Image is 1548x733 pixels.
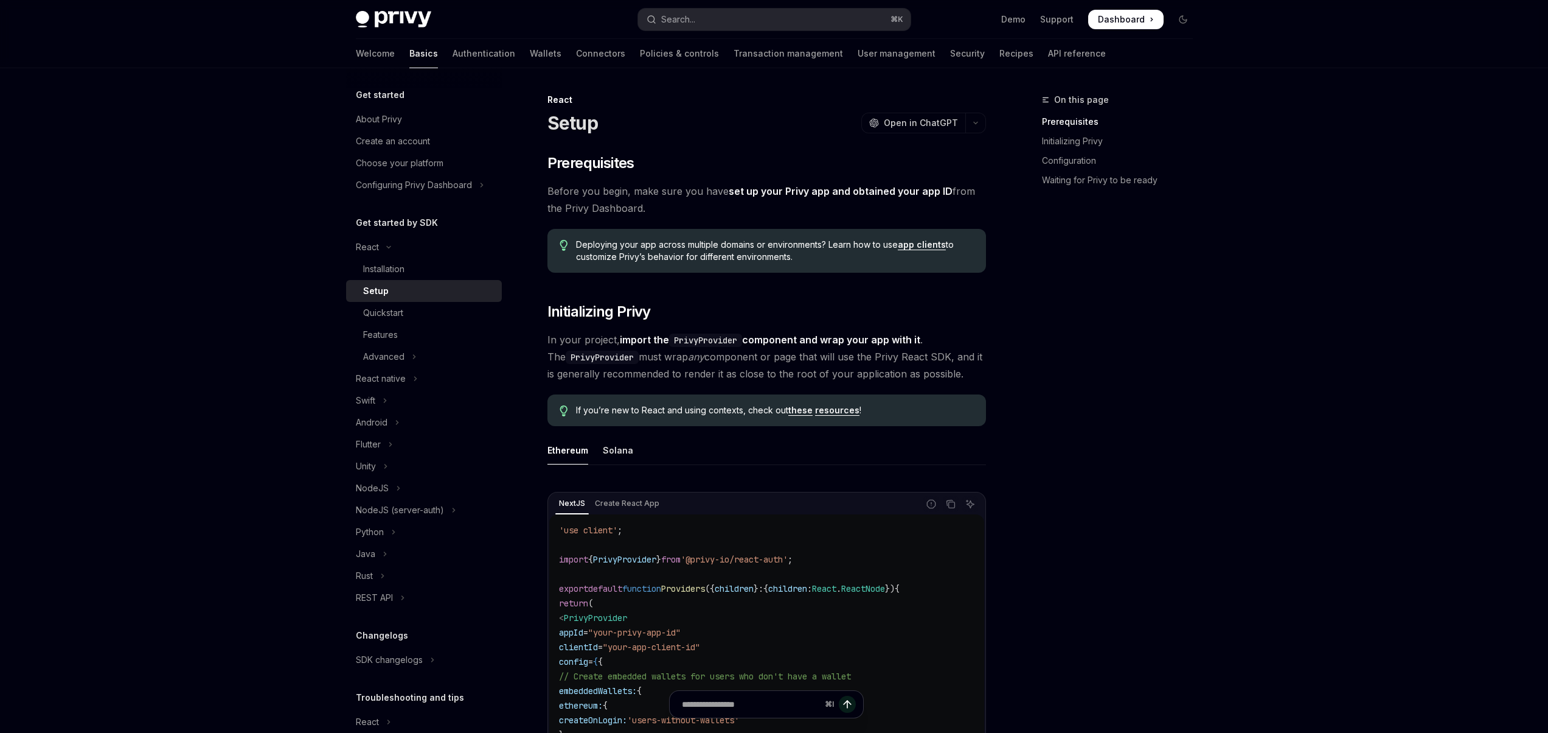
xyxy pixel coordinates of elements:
[356,547,375,561] div: Java
[729,185,953,198] a: set up your Privy app and obtained your app ID
[688,351,704,363] em: any
[547,153,634,173] span: Prerequisites
[1040,13,1074,26] a: Support
[356,88,404,102] h5: Get started
[620,334,920,346] strong: import the component and wrap your app with it
[576,404,973,416] span: If you’re new to React and using contexts, check out !
[1098,13,1145,26] span: Dashboard
[588,627,681,638] span: "your-privy-app-id"
[603,436,633,465] div: Solana
[661,554,681,565] span: from
[555,496,589,511] div: NextJS
[346,499,502,521] button: Toggle NodeJS (server-auth) section
[1048,39,1106,68] a: API reference
[560,240,568,251] svg: Tip
[617,525,622,536] span: ;
[547,94,986,106] div: React
[547,436,588,465] div: Ethereum
[640,39,719,68] a: Policies & controls
[356,216,438,230] h5: Get started by SDK
[1173,10,1193,29] button: Toggle dark mode
[346,280,502,302] a: Setup
[409,39,438,68] a: Basics
[559,671,851,682] span: // Create embedded wallets for users who don't have a wallet
[547,183,986,217] span: Before you begin, make sure you have from the Privy Dashboard.
[363,262,404,276] div: Installation
[356,134,430,149] div: Create an account
[356,481,389,496] div: NodeJS
[356,503,444,517] div: NodeJS (server-auth)
[346,477,502,499] button: Toggle NodeJS section
[754,583,758,594] span: }
[346,302,502,324] a: Quickstart
[591,496,663,511] div: Create React App
[638,9,911,30] button: Open search
[356,112,402,127] div: About Privy
[346,412,502,433] button: Toggle Android section
[356,591,393,605] div: REST API
[758,583,763,594] span: :
[576,239,973,263] span: Deploying your app across multiple domains or environments? Learn how to use to customize Privy’s...
[588,554,593,565] span: {
[836,583,841,594] span: .
[346,346,502,368] button: Toggle Advanced section
[346,649,502,671] button: Toggle SDK changelogs section
[559,686,637,696] span: embeddedWallets:
[346,108,502,130] a: About Privy
[768,583,807,594] span: children
[566,351,639,364] code: PrivyProvider
[588,598,593,609] span: (
[559,656,588,667] span: config
[734,39,843,68] a: Transaction management
[559,642,598,653] span: clientId
[356,415,387,430] div: Android
[346,130,502,152] a: Create an account
[656,554,661,565] span: }
[547,331,986,382] span: In your project, . The must wrap component or page that will use the Privy React SDK, and it is g...
[530,39,561,68] a: Wallets
[962,496,978,512] button: Ask AI
[705,583,715,594] span: ({
[346,565,502,587] button: Toggle Rust section
[715,583,754,594] span: children
[943,496,959,512] button: Copy the contents from the code block
[839,696,856,713] button: Send message
[356,240,379,254] div: React
[898,239,946,250] a: app clients
[841,583,885,594] span: ReactNode
[559,554,588,565] span: import
[346,258,502,280] a: Installation
[1001,13,1026,26] a: Demo
[356,156,443,170] div: Choose your platform
[669,334,742,347] code: PrivyProvider
[884,117,958,129] span: Open in ChatGPT
[895,583,900,594] span: {
[788,405,813,416] a: these
[346,433,502,455] button: Toggle Flutter section
[346,543,502,565] button: Toggle Java section
[923,496,939,512] button: Report incorrect code
[356,39,395,68] a: Welcome
[807,583,812,594] span: :
[560,405,568,416] svg: Tip
[763,583,768,594] span: {
[547,112,598,134] h1: Setup
[890,15,903,24] span: ⌘ K
[346,455,502,477] button: Toggle Unity section
[885,583,895,594] span: })
[661,12,695,27] div: Search...
[356,11,431,28] img: dark logo
[999,39,1033,68] a: Recipes
[363,328,398,342] div: Features
[559,598,588,609] span: return
[603,642,700,653] span: "your-app-client-id"
[356,459,376,474] div: Unity
[812,583,836,594] span: React
[356,437,381,452] div: Flutter
[346,390,502,412] button: Toggle Swift section
[346,236,502,258] button: Toggle React section
[356,371,406,386] div: React native
[346,521,502,543] button: Toggle Python section
[356,525,384,539] div: Python
[363,284,389,298] div: Setup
